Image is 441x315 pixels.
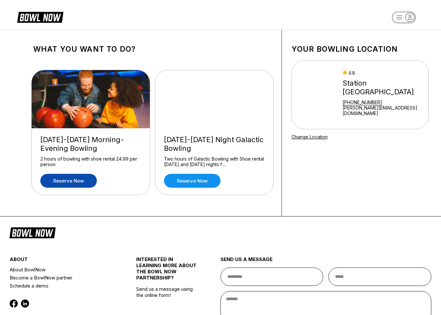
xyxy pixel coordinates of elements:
[32,70,150,128] img: Friday-Sunday Morning-Evening Bowling
[33,45,272,54] h1: What you want to do?
[164,135,265,153] div: [DATE]-[DATE] Night Galactic Bowling
[164,156,265,167] div: Two hours of Galactic Bowling with Shoe rental [DATE] and [DATE] nights f ...
[10,266,115,274] a: About BowlNow
[292,134,328,140] a: Change Location
[40,156,141,167] div: 2 hours of bowling with shoe rental 24.99 per person
[10,282,115,290] a: Schedule a demo
[300,70,337,119] img: Station 300 Bluffton
[292,45,429,54] h1: Your bowling location
[343,70,426,76] div: 4.8
[40,135,141,153] div: [DATE]-[DATE] Morning-Evening Bowling
[136,256,200,286] div: INTERESTED IN LEARNING MORE ABOUT THE BOWL NOW PARTNERSHIP?
[40,174,97,188] a: Reserve now
[221,256,431,268] div: send us a message
[155,70,274,128] img: Friday-Saturday Night Galactic Bowling
[10,274,115,282] a: Become a BowlNow partner
[343,79,426,96] div: Station [GEOGRAPHIC_DATA]
[164,174,221,188] a: Reserve now
[10,256,115,266] div: about
[343,105,426,116] a: [PERSON_NAME][EMAIL_ADDRESS][DOMAIN_NAME]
